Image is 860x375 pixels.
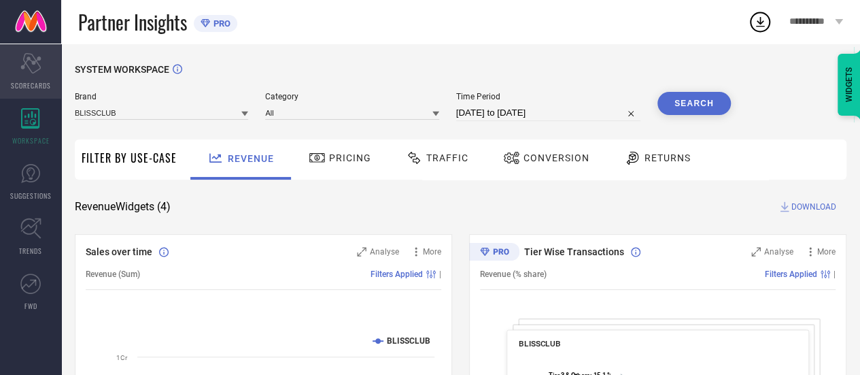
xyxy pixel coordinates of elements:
[751,247,761,257] svg: Zoom
[764,247,793,257] span: Analyse
[456,105,640,121] input: Select time period
[86,270,140,279] span: Revenue (Sum)
[12,135,50,146] span: WORKSPACE
[523,152,589,163] span: Conversion
[765,270,817,279] span: Filters Applied
[11,80,51,91] span: SCORECARDS
[75,200,171,214] span: Revenue Widgets ( 4 )
[24,301,37,311] span: FWD
[439,270,441,279] span: |
[329,152,371,163] span: Pricing
[748,10,772,34] div: Open download list
[480,270,547,279] span: Revenue (% share)
[387,336,430,346] text: BLISSCLUB
[10,191,52,201] span: SUGGESTIONS
[82,150,177,166] span: Filter By Use-Case
[371,270,423,279] span: Filters Applied
[19,246,42,256] span: TRENDS
[833,270,836,279] span: |
[524,246,624,257] span: Tier Wise Transactions
[426,152,468,163] span: Traffic
[86,246,152,257] span: Sales over time
[265,92,438,101] span: Category
[423,247,441,257] span: More
[817,247,836,257] span: More
[357,247,366,257] svg: Zoom
[657,92,731,115] button: Search
[228,153,274,164] span: Revenue
[644,152,691,163] span: Returns
[75,64,169,75] span: SYSTEM WORKSPACE
[469,243,519,263] div: Premium
[116,354,128,361] text: 1Cr
[78,8,187,36] span: Partner Insights
[370,247,399,257] span: Analyse
[519,339,560,348] span: BLISSCLUB
[75,92,248,101] span: Brand
[210,18,230,29] span: PRO
[456,92,640,101] span: Time Period
[791,200,836,214] span: DOWNLOAD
